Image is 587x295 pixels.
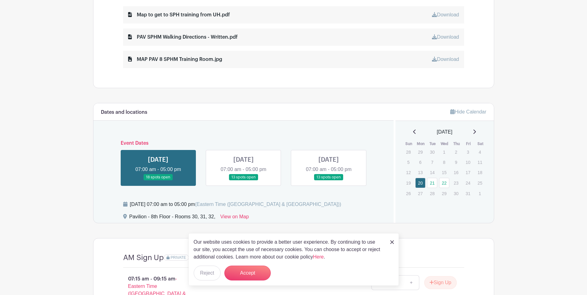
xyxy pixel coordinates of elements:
[170,255,186,260] span: PRIVATE
[439,189,449,198] p: 29
[475,178,485,188] p: 25
[427,157,437,167] p: 7
[463,168,473,177] p: 17
[128,11,230,19] div: Map to get to SPH training from UH.pdf
[432,57,459,62] a: Download
[313,254,324,259] a: Here
[463,141,475,147] th: Fri
[432,34,459,40] a: Download
[427,189,437,198] p: 28
[451,178,461,188] p: 23
[439,157,449,167] p: 8
[403,178,413,188] p: 19
[427,168,437,177] p: 14
[463,178,473,188] p: 24
[130,201,341,208] div: [DATE] 07:00 am to 05:00 pm
[403,157,413,167] p: 5
[403,141,415,147] th: Sun
[195,202,341,207] span: (Eastern Time ([GEOGRAPHIC_DATA] & [GEOGRAPHIC_DATA]))
[101,109,147,115] h6: Dates and locations
[415,157,425,167] p: 6
[463,189,473,198] p: 31
[116,140,372,146] h6: Event Dates
[220,213,249,223] a: View on Map
[427,147,437,157] p: 30
[475,168,485,177] p: 18
[128,33,238,41] div: PAV SPHM Walking Directions - Written.pdf
[439,178,449,188] a: 22
[432,12,459,17] a: Download
[403,147,413,157] p: 28
[427,178,437,188] a: 21
[439,168,449,177] p: 15
[463,147,473,157] p: 3
[415,189,425,198] p: 27
[415,168,425,177] p: 13
[415,178,425,188] a: 20
[451,147,461,157] p: 2
[475,189,485,198] p: 1
[403,189,413,198] p: 26
[194,266,221,280] button: Reject
[424,276,457,289] button: Sign Up
[403,168,413,177] p: 12
[463,157,473,167] p: 10
[224,266,271,280] button: Accept
[475,147,485,157] p: 4
[415,147,425,157] p: 29
[123,253,164,262] h4: AM Sign Up
[128,56,222,63] div: MAP PAV 8 SPHM Training Room.jpg
[194,238,384,261] p: Our website uses cookies to provide a better user experience. By continuing to use our site, you ...
[437,128,452,136] span: [DATE]
[451,189,461,198] p: 30
[475,157,485,167] p: 11
[129,213,215,223] div: Pavilion - 8th Floor - Rooms 30, 31, 32,
[439,141,451,147] th: Wed
[451,157,461,167] p: 9
[451,168,461,177] p: 16
[404,275,419,290] a: +
[390,240,394,244] img: close_button-5f87c8562297e5c2d7936805f587ecaba9071eb48480494691a3f1689db116b3.svg
[451,141,463,147] th: Thu
[427,141,439,147] th: Tue
[474,141,486,147] th: Sat
[450,109,486,114] a: Hide Calendar
[415,141,427,147] th: Mon
[439,147,449,157] p: 1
